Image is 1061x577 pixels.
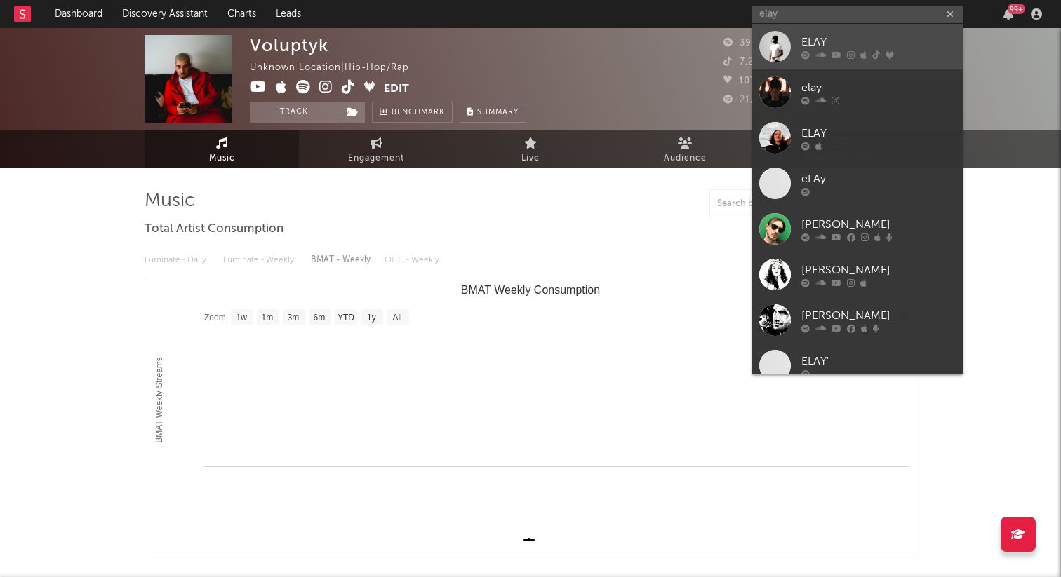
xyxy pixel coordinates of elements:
a: [PERSON_NAME] [752,206,963,252]
button: Edit [384,80,409,97]
a: eLAy [752,161,963,206]
span: Summary [477,109,519,116]
div: ELAY [801,34,956,50]
a: elay [752,69,963,115]
div: elay [801,79,956,96]
a: ELAY [752,24,963,69]
a: [PERSON_NAME] [752,297,963,343]
div: [PERSON_NAME] [801,307,956,324]
input: Search for artists [752,6,963,23]
a: Benchmark [372,102,453,123]
text: 1m [262,313,274,323]
div: Voluptyk [250,35,328,55]
text: All [392,313,401,323]
span: Benchmark [392,104,445,121]
div: eLAy [801,170,956,187]
button: Summary [460,102,526,123]
a: ELAY" [752,343,963,388]
text: 6m [314,313,326,323]
text: YTD [338,313,354,323]
div: ELAY [801,125,956,142]
button: 99+ [1003,8,1013,20]
span: Total Artist Consumption [145,221,283,238]
span: Audience [664,150,707,167]
span: 396 [723,39,758,48]
div: Unknown Location | Hip-Hop/Rap [250,60,425,76]
input: Search by song name or URL [710,198,858,210]
div: [PERSON_NAME] [801,216,956,233]
span: 7,206 [723,57,766,67]
a: Engagement [299,130,453,168]
button: Track [250,102,338,123]
div: [PERSON_NAME] [801,262,956,278]
text: BMAT Weekly Streams [154,357,164,443]
a: Audience [608,130,762,168]
text: BMAT Weekly Consumption [461,284,600,296]
span: 107 [723,76,756,86]
text: 1y [367,313,376,323]
div: ELAY" [801,353,956,369]
span: Live [521,150,540,167]
a: [PERSON_NAME] [752,252,963,297]
text: Zoom [204,313,226,323]
text: 1w [236,313,248,323]
a: Live [453,130,608,168]
a: Music [145,130,299,168]
svg: BMAT Weekly Consumption [145,278,916,559]
span: Music [209,150,235,167]
a: ELAY [752,115,963,161]
text: 3m [288,313,300,323]
span: Engagement [348,150,404,167]
span: 21,982 Monthly Listeners [723,95,857,104]
div: 99 + [1008,4,1025,14]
